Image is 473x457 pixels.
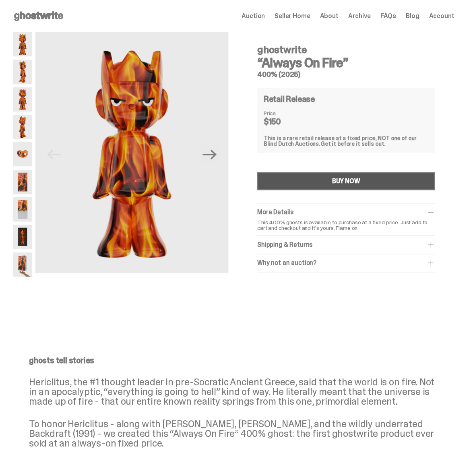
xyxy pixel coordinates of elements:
dt: Price [264,110,304,116]
img: Always-On-Fire---Website-Archive.2491X.png [13,170,32,194]
p: ghosts tell stories [29,356,438,364]
h3: “Always On Fire” [257,56,435,69]
img: Always-On-Fire---Website-Archive.2484X.png [13,32,32,56]
img: Always-On-Fire---Website-Archive.2485X.png [13,60,32,84]
a: Seller Home [275,13,310,19]
p: This 400% ghosts is available to purchase at a fixed price. Just add to cart and checkout and it'... [257,219,435,231]
a: Auction [242,13,265,19]
a: Account [429,13,454,19]
span: Get it before it sells out. [320,140,386,147]
h5: 400% (2025) [257,71,435,78]
img: Always-On-Fire---Website-Archive.2494X.png [13,197,32,221]
h4: ghostwrite [257,45,435,55]
p: To honor Hericlitus - along with [PERSON_NAME], [PERSON_NAME], and the wildly underrated Backdraf... [29,419,438,448]
span: More Details [257,208,293,216]
button: Next [201,145,219,163]
img: Always-On-Fire---Website-Archive.2484X.png [35,32,228,273]
h4: Retail Release [264,95,315,103]
dd: $150 [264,118,304,126]
img: Always-On-Fire---Website-Archive.2497X.png [13,225,32,249]
a: FAQs [380,13,396,19]
p: Hericlitus, the #1 thought leader in pre-Socratic Ancient Greece, said that the world is on fire.... [29,377,438,406]
div: Why not an auction? [257,259,435,267]
div: BUY NOW [332,178,360,184]
img: Always-On-Fire---Website-Archive.2489X.png [13,115,32,139]
a: Archive [348,13,370,19]
img: Always-On-Fire---Website-Archive.2522XX.png [13,252,32,277]
a: About [320,13,338,19]
img: Always-On-Fire---Website-Archive.2490X.png [13,142,32,166]
button: BUY NOW [257,172,435,190]
a: Blog [406,13,419,19]
div: This is a rare retail release at a fixed price, NOT one of our Blind Dutch Auctions. [264,135,428,147]
img: Always-On-Fire---Website-Archive.2487X.png [13,87,32,112]
div: Shipping & Returns [257,241,435,249]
